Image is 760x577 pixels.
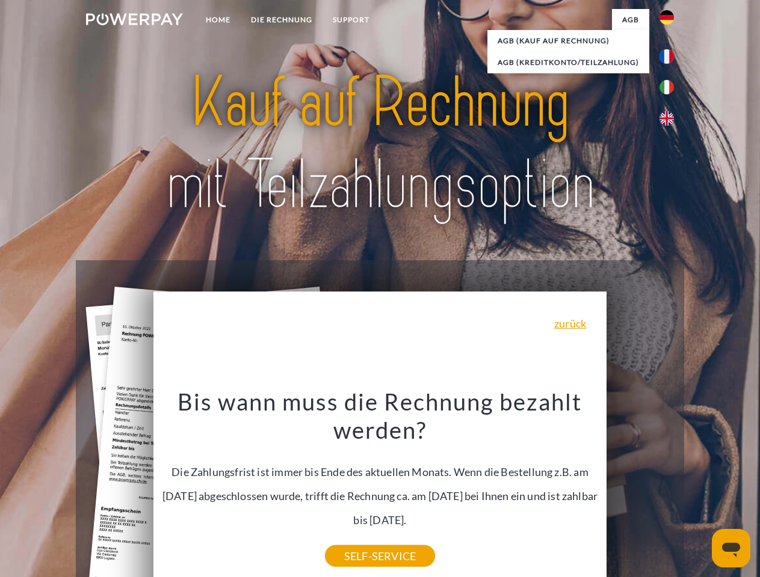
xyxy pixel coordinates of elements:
[660,111,674,126] img: en
[196,9,241,31] a: Home
[115,58,645,230] img: title-powerpay_de.svg
[660,80,674,94] img: it
[325,545,435,567] a: SELF-SERVICE
[161,387,600,445] h3: Bis wann muss die Rechnung bezahlt werden?
[712,529,750,567] iframe: Schaltfläche zum Öffnen des Messaging-Fensters
[86,13,183,25] img: logo-powerpay-white.svg
[660,10,674,25] img: de
[487,52,649,73] a: AGB (Kreditkonto/Teilzahlung)
[241,9,323,31] a: DIE RECHNUNG
[487,30,649,52] a: AGB (Kauf auf Rechnung)
[554,318,586,329] a: zurück
[323,9,380,31] a: SUPPORT
[612,9,649,31] a: agb
[161,387,600,556] div: Die Zahlungsfrist ist immer bis Ende des aktuellen Monats. Wenn die Bestellung z.B. am [DATE] abg...
[660,49,674,64] img: fr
